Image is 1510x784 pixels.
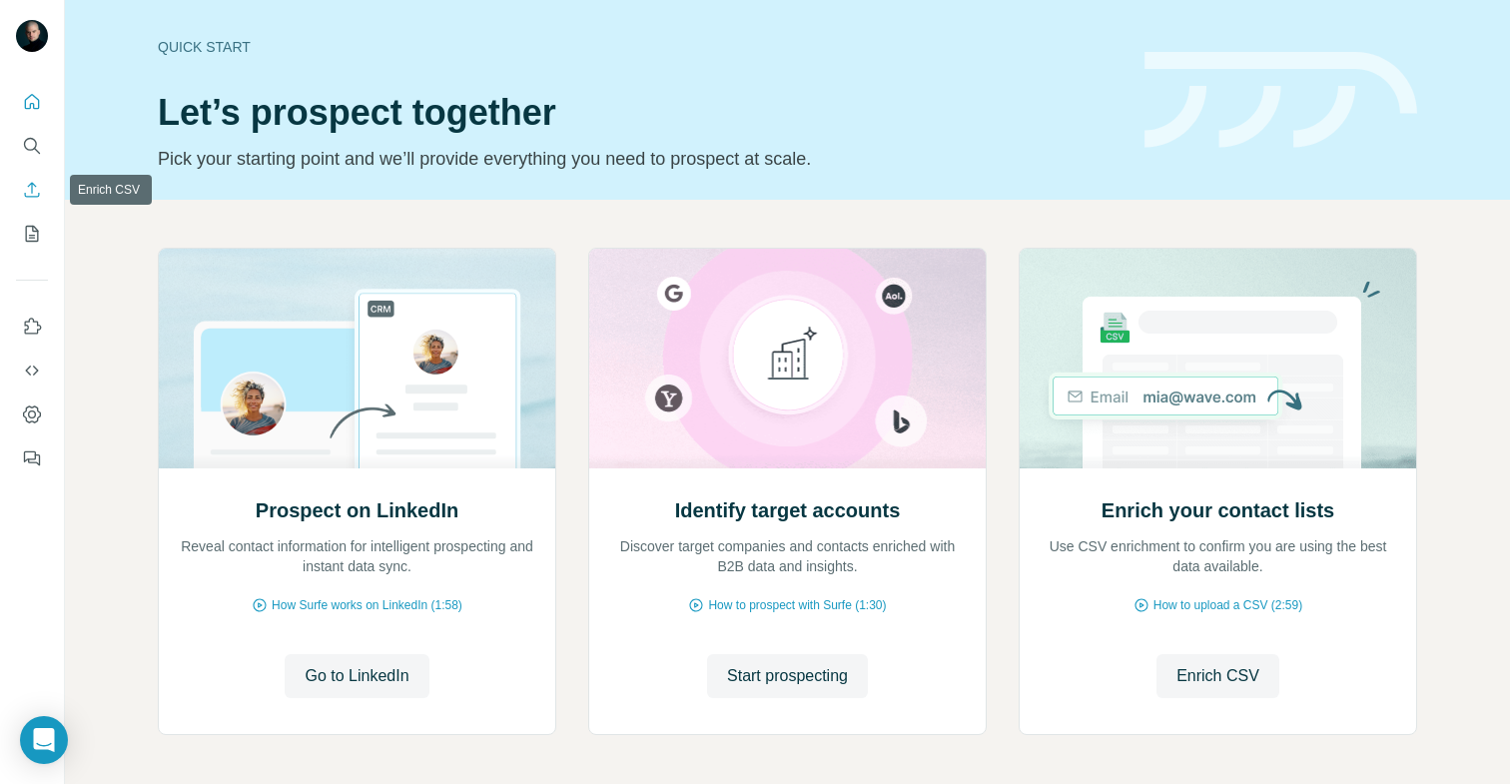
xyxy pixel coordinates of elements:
img: Avatar [16,20,48,52]
p: Pick your starting point and we’ll provide everything you need to prospect at scale. [158,145,1121,173]
button: My lists [16,216,48,252]
img: banner [1144,52,1417,149]
button: Quick start [16,84,48,120]
span: How to prospect with Surfe (1:30) [708,596,886,614]
h2: Identify target accounts [675,496,901,524]
span: Go to LinkedIn [305,664,408,688]
h1: Let’s prospect together [158,93,1121,133]
div: Open Intercom Messenger [20,716,68,764]
button: Dashboard [16,396,48,432]
button: Start prospecting [707,654,868,698]
p: Discover target companies and contacts enriched with B2B data and insights. [609,536,966,576]
span: Enrich CSV [1176,664,1259,688]
button: Enrich CSV [16,172,48,208]
button: Go to LinkedIn [285,654,428,698]
span: How to upload a CSV (2:59) [1153,596,1302,614]
img: Prospect on LinkedIn [158,249,556,468]
div: Quick start [158,37,1121,57]
img: Identify target accounts [588,249,987,468]
h2: Prospect on LinkedIn [256,496,458,524]
span: Start prospecting [727,664,848,688]
button: Use Surfe on LinkedIn [16,309,48,345]
button: Search [16,128,48,164]
button: Feedback [16,440,48,476]
p: Reveal contact information for intelligent prospecting and instant data sync. [179,536,535,576]
p: Use CSV enrichment to confirm you are using the best data available. [1040,536,1396,576]
button: Enrich CSV [1156,654,1279,698]
button: Use Surfe API [16,353,48,389]
h2: Enrich your contact lists [1102,496,1334,524]
span: How Surfe works on LinkedIn (1:58) [272,596,462,614]
img: Enrich your contact lists [1019,249,1417,468]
